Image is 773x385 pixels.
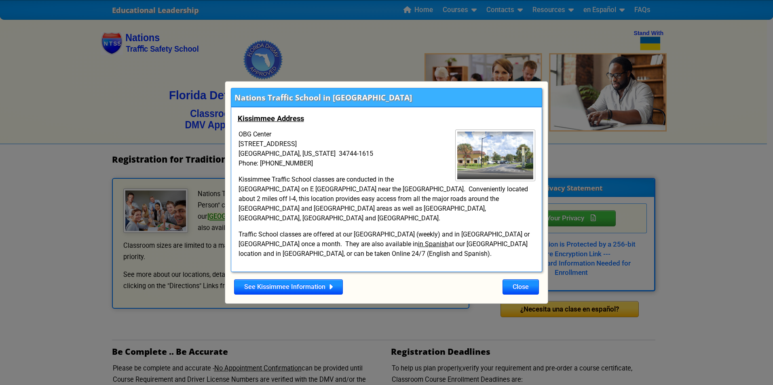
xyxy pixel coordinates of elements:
p: Kissimmee Traffic School classes are conducted in the [GEOGRAPHIC_DATA] on E [GEOGRAPHIC_DATA] ne... [238,175,536,223]
p: OBG Center [STREET_ADDRESS] [GEOGRAPHIC_DATA], [US_STATE] 34744-1615 Phone: [PHONE_NUMBER] [238,130,536,168]
p: Traffic School classes are offered at our [GEOGRAPHIC_DATA] (weekly) and in [GEOGRAPHIC_DATA] or ... [238,230,536,259]
h3: Nations Traffic School in [GEOGRAPHIC_DATA] [234,92,412,103]
u: in Spanish [418,240,448,248]
h4: Kissimmee Address [238,114,536,123]
button: Close [503,279,539,295]
img: Florida Traffic School in Kissimmee [455,130,535,181]
a: See Kissimmee Information [234,279,343,295]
